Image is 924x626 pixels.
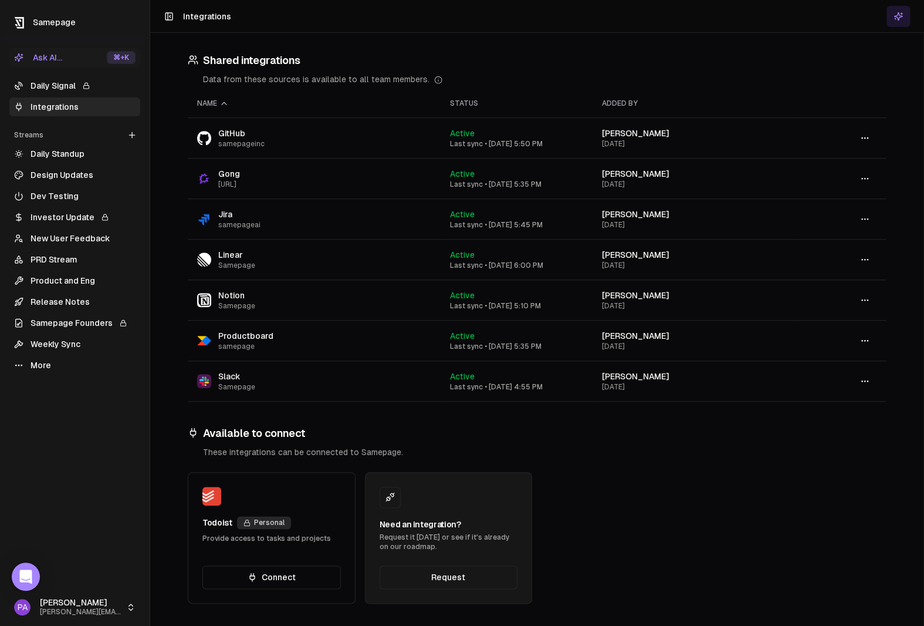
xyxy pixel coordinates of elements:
[602,261,786,270] div: [DATE]
[450,99,583,108] div: Status
[218,249,255,261] span: Linear
[450,372,475,381] span: Active
[602,301,786,311] div: [DATE]
[9,271,140,290] a: Product and Eng
[450,250,475,260] span: Active
[197,212,211,226] img: Jira
[197,99,431,108] div: Name
[218,371,255,382] span: Slack
[33,18,76,27] span: Samepage
[218,127,265,139] span: GitHub
[9,593,140,621] button: PA[PERSON_NAME][PERSON_NAME][EMAIL_ADDRESS]
[9,166,140,184] a: Design Updates
[602,210,669,219] span: [PERSON_NAME]
[197,293,211,307] img: Notion
[202,566,341,589] button: Connect
[450,169,475,179] span: Active
[602,291,669,300] span: [PERSON_NAME]
[450,261,583,270] div: Last sync • [DATE] 6:00 PM
[380,566,518,589] a: Request
[9,292,140,311] a: Release Notes
[450,180,583,189] div: Last sync • [DATE] 5:35 PM
[9,187,140,206] a: Dev Testing
[9,76,140,95] a: Daily Signal
[602,342,786,351] div: [DATE]
[450,139,583,149] div: Last sync • [DATE] 5:50 PM
[602,331,669,341] span: [PERSON_NAME]
[9,126,140,144] div: Streams
[380,533,518,551] div: Request it [DATE] or see if it's already on our roadmap.
[218,342,273,351] span: samepage
[202,487,221,506] img: Todoist
[218,168,240,180] span: Gong
[203,73,886,85] div: Data from these sources is available to all team members.
[218,261,255,270] span: Samepage
[9,356,140,375] a: More
[602,99,786,108] div: Added by
[202,517,232,529] div: Todoist
[450,301,583,311] div: Last sync • [DATE] 5:10 PM
[218,180,240,189] span: [URL]
[40,608,121,617] span: [PERSON_NAME][EMAIL_ADDRESS]
[197,253,211,267] img: Linear
[450,291,475,300] span: Active
[9,335,140,354] a: Weekly Sync
[450,331,475,341] span: Active
[602,372,669,381] span: [PERSON_NAME]
[12,563,40,591] div: Open Intercom Messenger
[9,314,140,332] a: Samepage Founders
[450,342,583,351] div: Last sync • [DATE] 5:35 PM
[203,446,886,458] div: These integrations can be connected to Samepage.
[197,131,211,144] img: GitHub
[218,382,255,392] span: Samepage
[197,374,211,388] img: Slack
[14,52,62,63] div: Ask AI...
[450,382,583,392] div: Last sync • [DATE] 4:55 PM
[9,97,140,116] a: Integrations
[183,11,231,22] h1: Integrations
[450,220,583,230] div: Last sync • [DATE] 5:45 PM
[450,129,475,138] span: Active
[188,52,886,69] h3: Shared integrations
[380,519,518,530] div: Need an integration?
[40,598,121,608] span: [PERSON_NAME]
[237,516,291,529] div: Personal
[197,171,211,186] img: Gong
[218,290,255,301] span: Notion
[602,220,786,230] div: [DATE]
[602,139,786,149] div: [DATE]
[9,250,140,269] a: PRD Stream
[602,129,669,138] span: [PERSON_NAME]
[602,180,786,189] div: [DATE]
[197,334,211,348] img: Productboard
[450,210,475,219] span: Active
[218,330,273,342] span: Productboard
[107,51,136,64] div: ⌘ +K
[218,220,260,230] span: samepageai
[218,208,260,220] span: Jira
[9,208,140,227] a: Investor Update
[218,139,265,149] span: samepageinc
[9,229,140,248] a: New User Feedback
[602,382,786,392] div: [DATE]
[202,534,341,543] div: Provide access to tasks and projects
[188,425,886,442] h3: Available to connect
[218,301,255,311] span: Samepage
[9,144,140,163] a: Daily Standup
[14,599,31,615] span: PA
[602,169,669,179] span: [PERSON_NAME]
[9,48,140,67] button: Ask AI...⌘+K
[602,250,669,260] span: [PERSON_NAME]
